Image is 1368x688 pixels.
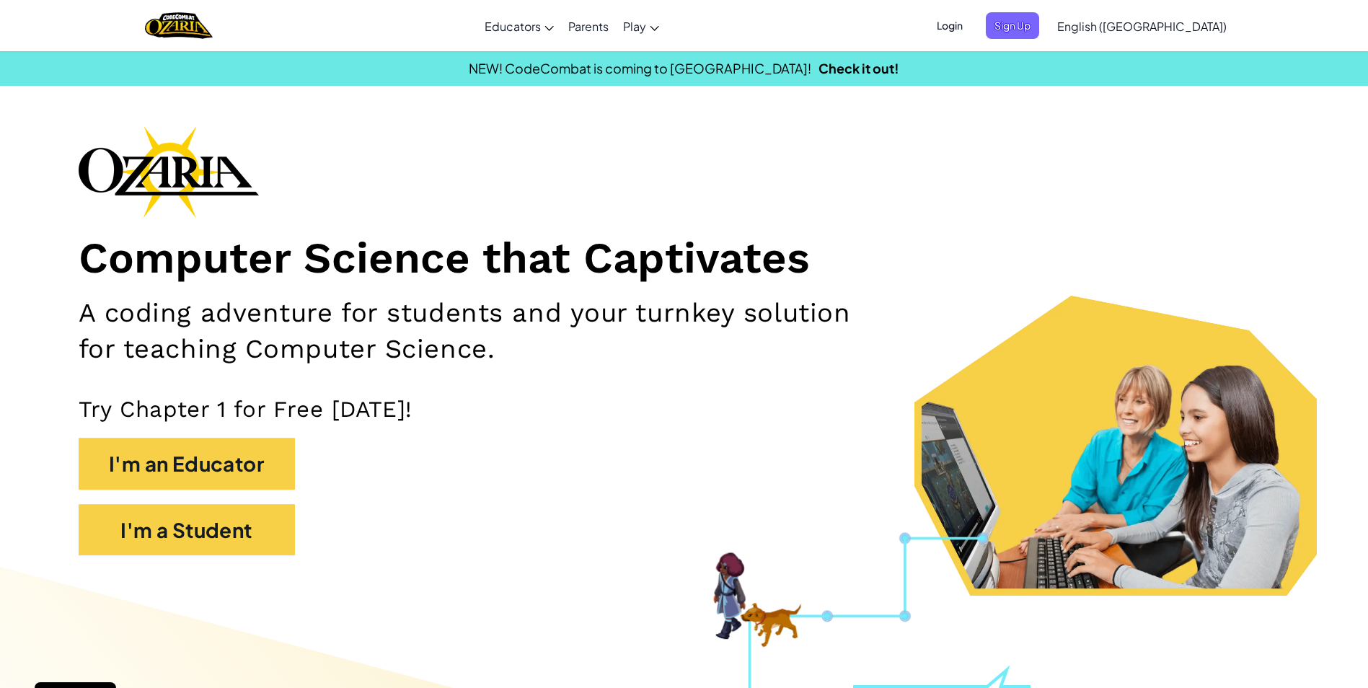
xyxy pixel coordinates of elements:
[1050,6,1234,45] a: English ([GEOGRAPHIC_DATA])
[623,19,646,34] span: Play
[818,60,899,76] a: Check it out!
[477,6,561,45] a: Educators
[79,438,295,490] button: I'm an Educator
[485,19,541,34] span: Educators
[986,12,1039,39] button: Sign Up
[1057,19,1227,34] span: English ([GEOGRAPHIC_DATA])
[928,12,971,39] button: Login
[79,295,891,366] h2: A coding adventure for students and your turnkey solution for teaching Computer Science.
[145,11,212,40] a: Ozaria by CodeCombat logo
[145,11,212,40] img: Home
[616,6,666,45] a: Play
[561,6,616,45] a: Parents
[469,60,811,76] span: NEW! CodeCombat is coming to [GEOGRAPHIC_DATA]!
[79,125,259,218] img: Ozaria branding logo
[79,504,295,556] button: I'm a Student
[79,395,1290,423] p: Try Chapter 1 for Free [DATE]!
[79,232,1290,285] h1: Computer Science that Captivates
